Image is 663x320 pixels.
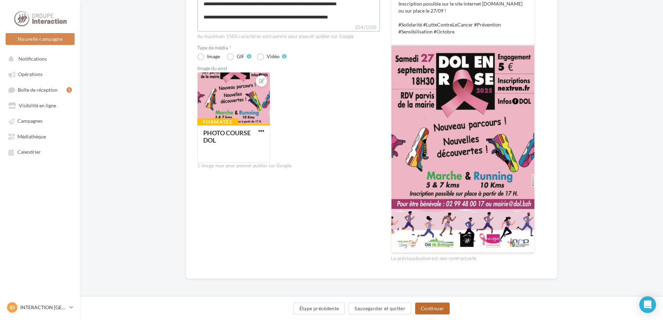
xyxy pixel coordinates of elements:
[4,83,76,96] a: Boîte de réception1
[4,145,76,158] a: Calendrier
[4,114,76,127] a: Campagnes
[10,304,15,311] span: ID
[4,99,76,112] a: Visibilité en ligne
[4,130,76,143] a: Médiathèque
[237,54,244,59] div: GIF
[17,134,46,139] span: Médiathèque
[415,303,450,314] button: Continuer
[17,149,41,155] span: Calendrier
[20,304,67,311] p: INTERACTION [GEOGRAPHIC_DATA]
[207,54,220,59] div: Image
[6,33,75,45] button: Nouvelle campagne
[6,301,75,314] a: ID INTERACTION [GEOGRAPHIC_DATA]
[19,102,56,108] span: Visibilité en ligne
[67,87,72,93] div: 1
[18,56,47,62] span: Notifications
[391,253,535,262] div: La prévisualisation est non-contractuelle
[203,129,251,144] div: PHOTO COURSE DOL
[639,296,656,313] div: Open Intercom Messenger
[4,68,76,80] a: Opérations
[349,303,411,314] button: Sauvegarder et quitter
[197,163,380,169] div: 1 image max pour pouvoir publier sur Google
[197,66,380,71] div: Image du post
[4,52,73,65] button: Notifications
[197,45,380,50] label: Type de média *
[18,87,58,93] span: Boîte de réception
[17,118,43,124] span: Campagnes
[267,54,280,59] div: Vidéo
[197,118,238,126] div: Formatée
[197,33,380,40] div: Au maximum 1500 caractères sont permis pour pouvoir publier sur Google
[18,71,43,77] span: Opérations
[197,24,380,32] label: 254/1500
[294,303,345,314] button: Étape précédente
